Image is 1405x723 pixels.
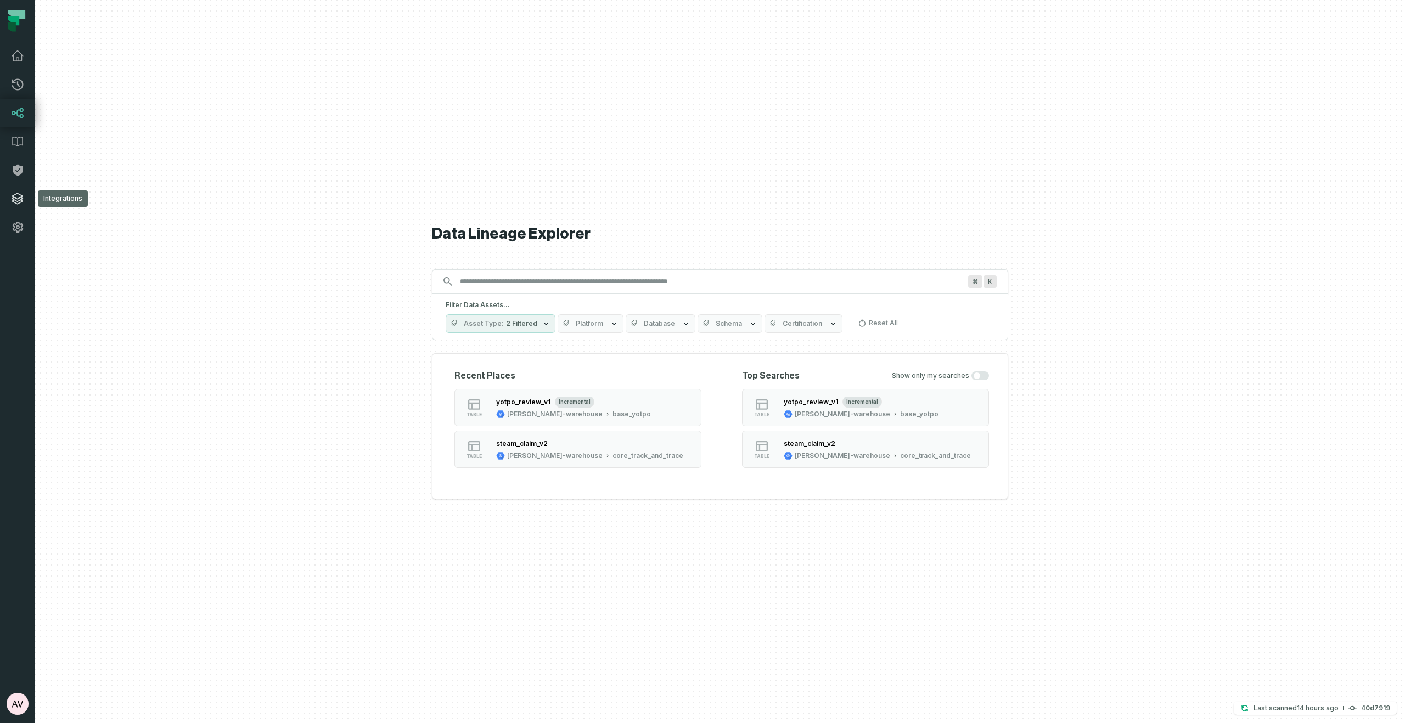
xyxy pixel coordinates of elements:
span: Press ⌘ + K to focus the search bar [983,275,997,288]
img: avatar of Abhiraj Vinnakota [7,693,29,715]
relative-time: Sep 7, 2025, 11:25 PM EDT [1297,704,1339,712]
h4: 40d7919 [1361,705,1390,711]
button: Last scanned[DATE] 11:25:03 PM40d7919 [1234,702,1397,715]
span: Press ⌘ + K to focus the search bar [968,275,982,288]
p: Last scanned [1254,703,1339,714]
div: Integrations [38,190,88,207]
h1: Data Lineage Explorer [432,224,1008,244]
